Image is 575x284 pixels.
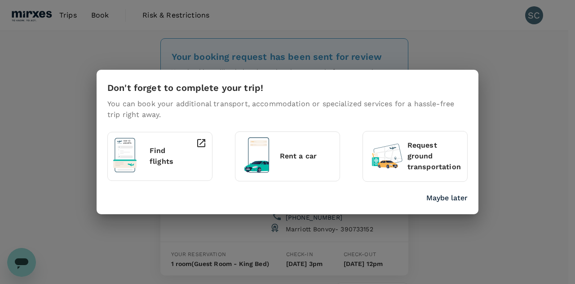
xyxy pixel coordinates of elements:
[107,99,468,120] p: You can book your additional transport, accommodation or specialized services for a hassle-free t...
[150,145,178,167] p: Find flights
[407,140,462,172] p: Request ground transportation
[280,151,334,162] p: Rent a car
[107,81,263,95] h6: Don't forget to complete your trip!
[426,193,468,203] button: Maybe later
